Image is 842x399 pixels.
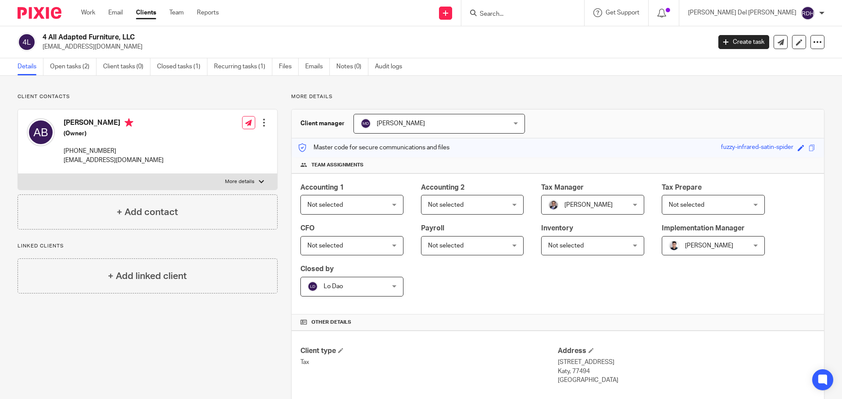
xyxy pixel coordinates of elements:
[108,269,187,283] h4: + Add linked client
[428,243,464,249] span: Not selected
[548,243,584,249] span: Not selected
[558,346,815,356] h4: Address
[225,178,254,185] p: More details
[311,162,364,169] span: Team assignments
[548,200,559,210] img: thumbnail_IMG_0720.jpg
[558,358,815,367] p: [STREET_ADDRESS]
[18,7,61,19] img: Pixie
[421,225,444,232] span: Payroll
[307,202,343,208] span: Not selected
[688,8,796,17] p: [PERSON_NAME] Del [PERSON_NAME]
[64,147,164,155] p: [PHONE_NUMBER]
[300,265,334,272] span: Closed by
[311,319,351,326] span: Other details
[421,184,464,191] span: Accounting 2
[300,346,558,356] h4: Client type
[558,376,815,385] p: [GEOGRAPHIC_DATA]
[214,58,272,75] a: Recurring tasks (1)
[64,118,164,129] h4: [PERSON_NAME]
[157,58,207,75] a: Closed tasks (1)
[307,281,318,292] img: svg%3E
[291,93,824,100] p: More details
[125,118,133,127] i: Primary
[375,58,409,75] a: Audit logs
[377,120,425,127] span: [PERSON_NAME]
[564,202,613,208] span: [PERSON_NAME]
[541,184,584,191] span: Tax Manager
[428,202,464,208] span: Not selected
[300,184,344,191] span: Accounting 1
[43,33,573,42] h2: 4 All Adapted Furniture, LLC
[662,184,702,191] span: Tax Prepare
[298,143,450,152] p: Master code for secure communications and files
[669,202,704,208] span: Not selected
[324,283,343,290] span: Lo Dao
[721,143,793,153] div: fuzzy-infrared-satin-spider
[307,243,343,249] span: Not selected
[169,8,184,17] a: Team
[64,129,164,138] h5: (Owner)
[801,6,815,20] img: svg%3E
[108,8,123,17] a: Email
[558,367,815,376] p: Katy, 77494
[279,58,299,75] a: Files
[300,358,558,367] p: Tax
[18,93,278,100] p: Client contacts
[43,42,705,51] p: [EMAIL_ADDRESS][DOMAIN_NAME]
[81,8,95,17] a: Work
[606,10,639,16] span: Get Support
[117,205,178,219] h4: + Add contact
[27,118,55,146] img: svg%3E
[300,119,345,128] h3: Client manager
[64,156,164,165] p: [EMAIL_ADDRESS][DOMAIN_NAME]
[662,225,745,232] span: Implementation Manager
[305,58,330,75] a: Emails
[685,243,733,249] span: [PERSON_NAME]
[718,35,769,49] a: Create task
[50,58,96,75] a: Open tasks (2)
[669,240,679,251] img: IMG_0272.png
[300,225,314,232] span: CFO
[18,33,36,51] img: svg%3E
[18,58,43,75] a: Details
[541,225,573,232] span: Inventory
[18,243,278,250] p: Linked clients
[479,11,558,18] input: Search
[103,58,150,75] a: Client tasks (0)
[360,118,371,129] img: svg%3E
[197,8,219,17] a: Reports
[336,58,368,75] a: Notes (0)
[136,8,156,17] a: Clients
